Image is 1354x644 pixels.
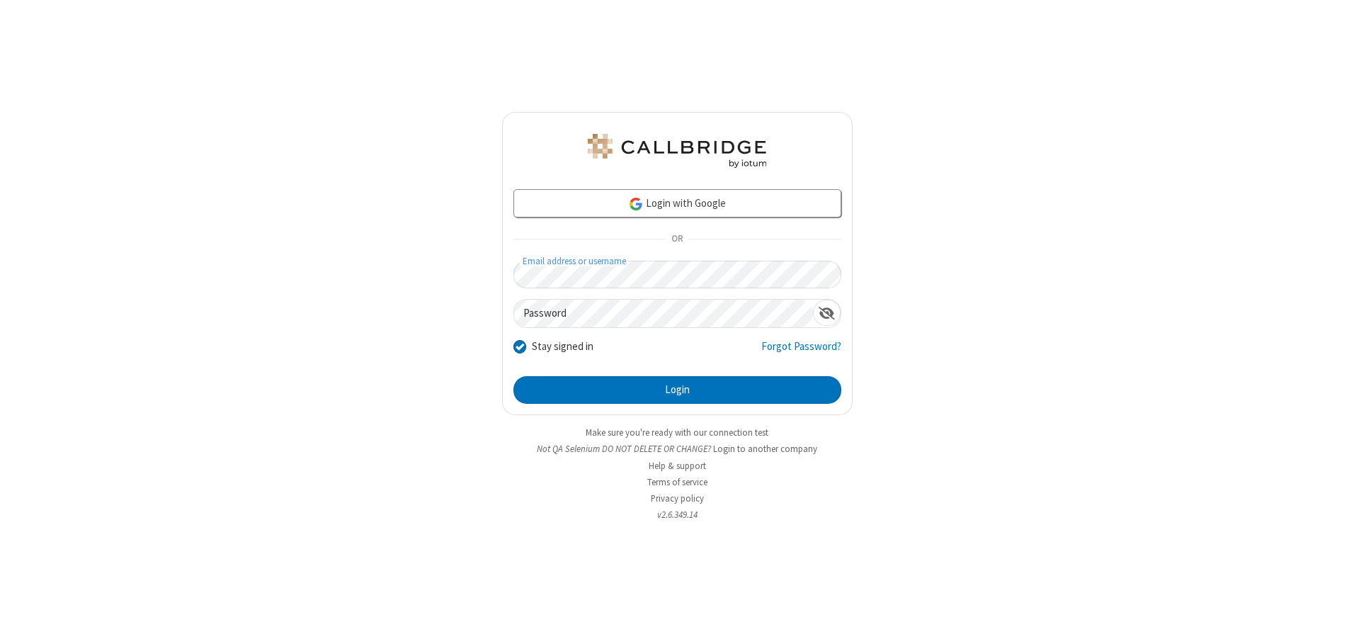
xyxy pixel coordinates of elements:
li: v2.6.349.14 [502,508,853,521]
div: Show password [813,300,841,326]
a: Make sure you're ready with our connection test [586,426,768,439]
button: Login [513,376,841,405]
input: Password [514,300,813,327]
input: Email address or username [513,261,841,288]
a: Forgot Password? [761,339,841,366]
span: OR [666,230,688,249]
button: Login to another company [713,442,817,456]
img: google-icon.png [628,196,644,212]
a: Help & support [649,460,706,472]
img: QA Selenium DO NOT DELETE OR CHANGE [585,134,769,168]
a: Privacy policy [651,492,704,504]
a: Terms of service [647,476,707,488]
li: Not QA Selenium DO NOT DELETE OR CHANGE? [502,442,853,456]
a: Login with Google [513,189,841,218]
label: Stay signed in [532,339,593,355]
